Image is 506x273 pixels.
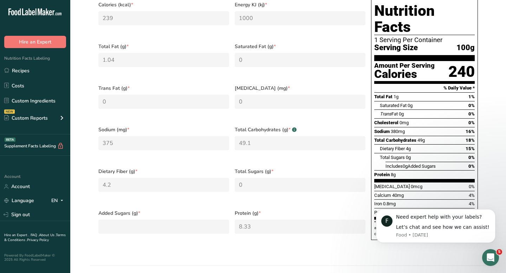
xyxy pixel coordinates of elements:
[497,249,502,255] span: 5
[400,120,409,125] span: 0mg
[374,193,391,198] span: Calcium
[374,94,393,99] span: Total Fat
[98,43,229,50] span: Total Fat (g)
[235,168,365,175] span: Total Sugars (g)
[403,164,408,169] span: 0g
[4,233,66,242] a: Terms & Conditions .
[374,172,390,177] span: Protein
[399,111,404,116] span: 0g
[4,194,34,207] a: Language
[98,168,229,175] span: Dietary Fiber (g)
[466,138,475,143] span: 18%
[374,84,475,92] section: % Daily Value *
[380,103,407,108] span: Saturated Fat
[406,155,411,160] span: 0g
[417,138,425,143] span: 49g
[380,111,398,116] span: Fat
[98,209,229,217] span: Added Sugars (g)
[411,184,422,189] span: 0mcg
[466,129,475,134] span: 16%
[380,146,405,151] span: Dietary Fiber
[235,126,365,133] span: Total Carbohydrates (g)
[394,94,398,99] span: 1g
[235,209,365,217] span: Protein (g)
[4,109,15,114] div: NEW
[391,172,396,177] span: 8g
[385,164,436,169] span: Includes Added Sugars
[365,199,506,254] iframe: Intercom notifications message
[408,103,413,108] span: 0g
[468,103,475,108] span: 0%
[5,138,15,142] div: BETA
[374,69,435,79] div: Calories
[448,62,475,81] div: 240
[98,85,229,92] span: Trans Fat (g)
[374,3,475,35] h1: Nutrition Facts
[235,1,365,8] span: Energy KJ (kj)
[374,184,410,189] span: [MEDICAL_DATA]
[235,43,365,50] span: Saturated Fat (g)
[374,120,398,125] span: Cholesterol
[482,249,499,266] iframe: Intercom live chat
[374,44,418,52] span: Serving Size
[374,129,390,134] span: Sodium
[468,94,475,99] span: 1%
[392,193,404,198] span: 40mg
[469,184,475,189] span: 0%
[468,164,475,169] span: 0%
[468,155,475,160] span: 0%
[51,197,66,205] div: EN
[31,233,39,238] a: FAQ .
[4,233,29,238] a: Hire an Expert .
[4,36,66,48] button: Hire an Expert
[98,1,229,8] span: Calories (kcal)
[4,114,48,122] div: Custom Reports
[235,85,365,92] span: [MEDICAL_DATA] (mg)
[380,111,391,116] i: Trans
[468,111,475,116] span: 0%
[98,126,229,133] span: Sodium (mg)
[374,36,475,44] div: 1 Serving Per Container
[27,238,49,242] a: Privacy Policy
[391,129,405,134] span: 380mg
[39,233,56,238] a: About Us .
[374,138,416,143] span: Total Carbohydrates
[469,193,475,198] span: 4%
[468,120,475,125] span: 0%
[380,155,405,160] span: Total Sugars
[374,62,435,69] div: Amount Per Serving
[466,146,475,151] span: 15%
[456,44,475,52] span: 100g
[406,146,411,151] span: 4g
[4,253,66,262] div: Powered By FoodLabelMaker © 2025 All Rights Reserved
